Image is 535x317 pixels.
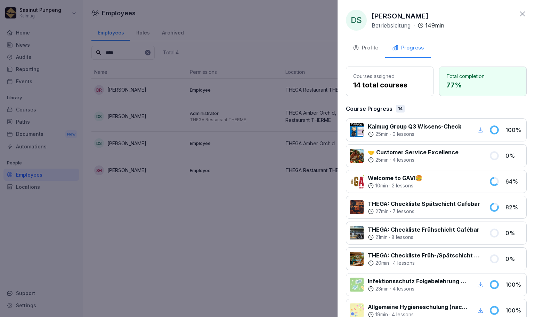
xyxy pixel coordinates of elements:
[375,131,389,138] p: 25 min
[368,174,422,182] p: Welcome to GAVI🍔​
[391,234,413,241] p: 8 lessons
[368,260,481,266] div: ·
[375,208,389,215] p: 27 min
[368,303,468,311] p: Allgemeine Hygieneschulung (nach LHMV §4)
[392,182,413,189] p: 2 lessons
[505,126,523,134] p: 100 %
[346,105,392,113] p: Course Progress
[346,39,385,58] button: Profile
[392,285,414,292] p: 4 lessons
[505,280,523,289] p: 100 %
[505,177,523,186] p: 64 %
[368,234,479,241] div: ·
[392,208,414,215] p: 7 lessons
[392,156,414,163] p: 4 lessons
[368,131,461,138] div: ·
[353,80,426,90] p: 14 total courses
[353,44,378,52] div: Profile
[375,182,388,189] p: 10 min
[505,203,523,211] p: 82 %
[392,131,414,138] p: 0 lessons
[375,156,389,163] p: 25 min
[368,225,479,234] p: THEGA: Checkliste Frühschicht Cafébar
[368,208,480,215] div: ·
[393,260,415,266] p: 4 lessons
[505,306,523,315] p: 100 %
[372,21,444,30] div: ·
[505,229,523,237] p: 0 %
[368,182,422,189] div: ·
[505,152,523,160] p: 0 %
[368,156,459,163] div: ·
[368,122,461,131] p: Kaimug Group Q3 Wissens-Check
[353,72,426,80] p: Courses assigned
[375,260,389,266] p: 20 min
[396,105,405,113] div: 14
[372,21,411,30] p: Betriebsleitung
[505,255,523,263] p: 0 %
[446,72,519,80] p: Total completion
[368,277,468,285] p: Infektionsschutz Folgebelehrung (nach §43 IfSG)
[392,44,424,52] div: Progress
[425,21,444,30] p: 149 min
[368,251,481,260] p: THEGA: Checkliste Früh-/Spätschicht Poolbar
[385,39,431,58] button: Progress
[368,285,468,292] div: ·
[372,11,429,21] p: [PERSON_NAME]
[346,10,367,31] div: DS
[375,234,388,241] p: 21 min
[375,285,389,292] p: 23 min
[446,80,519,90] p: 77 %
[368,148,459,156] p: 🤝 Customer Service Excellence
[368,200,480,208] p: THEGA: Checkliste Spätschicht Cafébar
